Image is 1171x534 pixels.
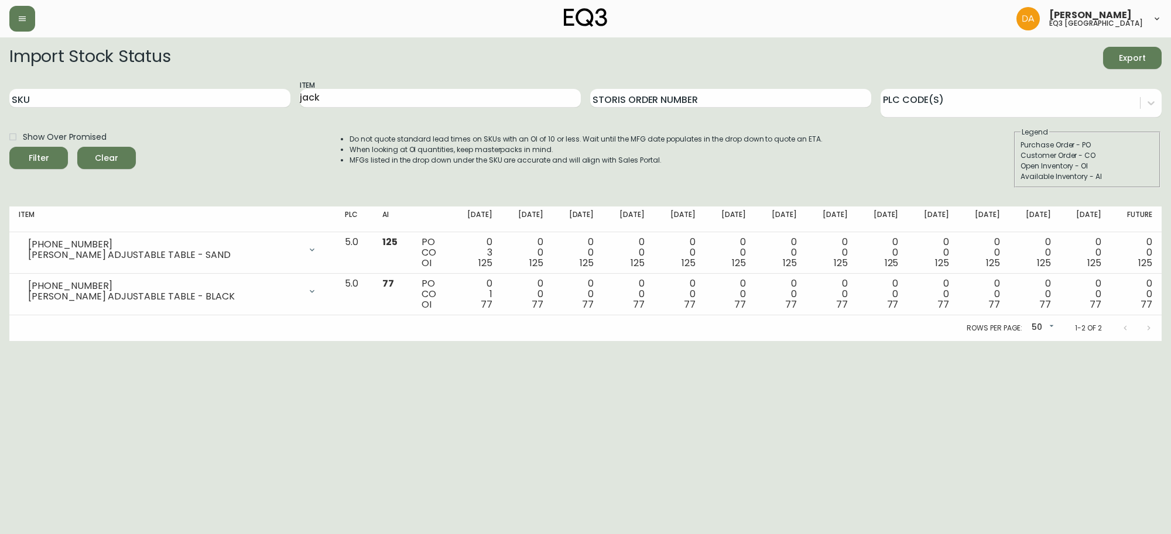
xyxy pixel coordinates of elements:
[382,235,398,249] span: 125
[967,323,1022,333] p: Rows per page:
[612,278,645,310] div: 0 0
[564,8,607,27] img: logo
[937,298,949,311] span: 77
[816,278,848,310] div: 0 0
[988,298,1000,311] span: 77
[714,278,747,310] div: 0 0
[1019,237,1051,268] div: 0 0
[1021,150,1154,161] div: Customer Order - CO
[451,206,502,232] th: [DATE]
[705,206,756,232] th: [DATE]
[422,237,441,268] div: PO CO
[917,278,949,310] div: 0 0
[1039,298,1051,311] span: 77
[1027,318,1056,337] div: 50
[836,298,848,311] span: 77
[968,237,1000,268] div: 0 0
[684,298,696,311] span: 77
[765,278,797,310] div: 0 0
[1087,256,1101,270] span: 125
[335,232,373,274] td: 5.0
[350,155,823,166] li: MFGs listed in the drop down under the SKU are accurate and will align with Sales Portal.
[663,237,696,268] div: 0 0
[935,256,949,270] span: 125
[1103,47,1162,69] button: Export
[734,298,746,311] span: 77
[350,134,823,144] li: Do not quote standard lead times on SKUs with an OI of 10 or less. Wait until the MFG date popula...
[511,237,543,268] div: 0 0
[867,278,899,310] div: 0 0
[1070,237,1102,268] div: 0 0
[511,278,543,310] div: 0 0
[1021,161,1154,171] div: Open Inventory - OI
[335,206,373,232] th: PLC
[1021,127,1049,137] legend: Legend
[806,206,857,232] th: [DATE]
[1141,298,1152,311] span: 77
[1112,51,1152,66] span: Export
[582,298,594,311] span: 77
[460,237,492,268] div: 0 3
[28,239,300,250] div: [PHONE_NUMBER]
[1070,278,1102,310] div: 0 0
[23,131,107,143] span: Show Over Promised
[1019,278,1051,310] div: 0 0
[460,278,492,310] div: 0 1
[603,206,654,232] th: [DATE]
[887,298,899,311] span: 77
[1120,278,1152,310] div: 0 0
[755,206,806,232] th: [DATE]
[9,47,170,69] h2: Import Stock Status
[77,147,136,169] button: Clear
[422,278,441,310] div: PO CO
[633,298,645,311] span: 77
[28,281,300,291] div: [PHONE_NUMBER]
[732,256,746,270] span: 125
[958,206,1009,232] th: [DATE]
[885,256,899,270] span: 125
[1037,256,1051,270] span: 125
[9,206,335,232] th: Item
[986,256,1000,270] span: 125
[1138,256,1152,270] span: 125
[631,256,645,270] span: 125
[529,256,543,270] span: 125
[28,250,300,260] div: [PERSON_NAME] ADJUSTABLE TABLE - SAND
[553,206,604,232] th: [DATE]
[857,206,908,232] th: [DATE]
[580,256,594,270] span: 125
[562,237,594,268] div: 0 0
[612,237,645,268] div: 0 0
[422,298,432,311] span: OI
[1090,298,1101,311] span: 77
[785,298,797,311] span: 77
[422,256,432,270] span: OI
[816,237,848,268] div: 0 0
[1060,206,1111,232] th: [DATE]
[654,206,705,232] th: [DATE]
[19,278,326,304] div: [PHONE_NUMBER][PERSON_NAME] ADJUSTABLE TABLE - BLACK
[1075,323,1102,333] p: 1-2 of 2
[1009,206,1060,232] th: [DATE]
[714,237,747,268] div: 0 0
[834,256,848,270] span: 125
[478,256,492,270] span: 125
[373,206,412,232] th: AI
[1120,237,1152,268] div: 0 0
[1021,171,1154,182] div: Available Inventory - AI
[917,237,949,268] div: 0 0
[765,237,797,268] div: 0 0
[663,278,696,310] div: 0 0
[19,237,326,263] div: [PHONE_NUMBER][PERSON_NAME] ADJUSTABLE TABLE - SAND
[1111,206,1162,232] th: Future
[335,274,373,315] td: 5.0
[87,151,126,166] span: Clear
[532,298,543,311] span: 77
[1016,7,1040,30] img: dd1a7e8db21a0ac8adbf82b84ca05374
[382,277,394,290] span: 77
[562,278,594,310] div: 0 0
[481,298,492,311] span: 77
[682,256,696,270] span: 125
[1049,20,1143,27] h5: eq3 [GEOGRAPHIC_DATA]
[1049,11,1132,20] span: [PERSON_NAME]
